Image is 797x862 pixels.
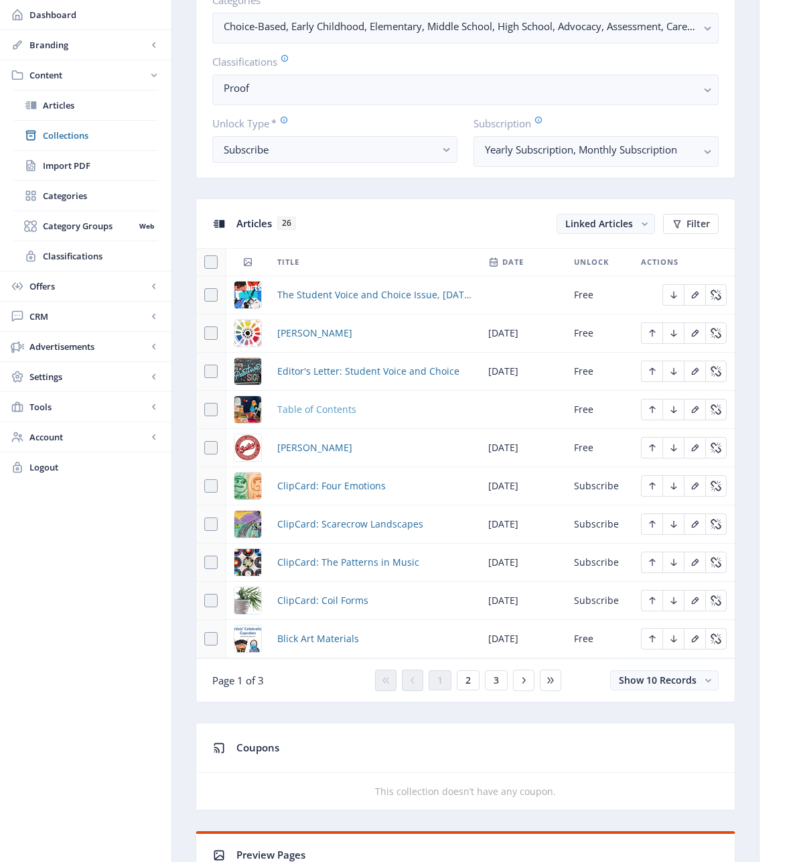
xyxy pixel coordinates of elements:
a: Edit page [705,479,727,491]
a: Edit page [641,364,662,377]
label: Unlock Type [212,116,447,131]
a: Blick Art Materials [277,631,359,647]
td: [DATE] [480,467,566,505]
a: Edit page [684,364,705,377]
span: Dashboard [29,8,161,21]
a: Edit page [662,479,684,491]
span: Coupons [236,741,279,754]
span: Logout [29,460,161,474]
td: Free [566,429,633,467]
a: Edit page [662,326,684,338]
span: Settings [29,370,147,383]
a: Edit page [684,555,705,568]
label: Classifications [212,54,708,69]
span: 26 [277,217,296,230]
span: Show 10 Records [619,674,697,686]
span: Title [277,254,299,270]
a: Edit page [641,326,662,338]
a: ClipCard: The Patterns in Music [277,554,419,570]
span: Tools [29,400,147,414]
span: Offers [29,280,147,293]
span: Advertisements [29,340,147,353]
nb-select-label: Choice-Based, Early Childhood, Elementary, Middle School, High School, Advocacy, Assessment, Care... [224,18,697,34]
img: 94a25c7c-888a-4d11-be5c-9c2cf17c9a1d.png [234,549,261,576]
a: Edit page [705,440,727,453]
a: Edit page [684,402,705,415]
span: Linked Articles [565,217,633,230]
span: Branding [29,38,147,52]
a: Edit page [684,517,705,530]
a: Categories [13,181,158,210]
span: CRM [29,310,147,323]
td: [DATE] [480,429,566,467]
button: Linked Articles [557,214,655,234]
a: Articles [13,90,158,120]
span: ClipCard: Coil Forms [277,593,368,609]
a: Table of Contents [277,402,356,418]
td: Free [566,276,633,314]
img: 09b45544-d2c4-4866-b50d-5656508a25d0.png [234,358,261,385]
td: Free [566,353,633,391]
a: Edit page [662,288,684,300]
a: Edit page [705,402,727,415]
td: Subscribe [566,544,633,582]
a: ClipCard: Four Emotions [277,478,386,494]
td: Free [566,391,633,429]
span: Actions [641,254,678,270]
span: Unlock [574,254,609,270]
img: eb66e8a1-f00a-41c4-a6e9-fdc789f3f2b8.png [234,511,261,538]
a: Edit page [705,555,727,568]
button: Yearly Subscription, Monthly Subscription [474,136,719,167]
a: Collections [13,121,158,150]
span: Date [502,254,524,270]
button: Filter [663,214,719,234]
span: Account [29,430,147,444]
a: Edit page [662,364,684,377]
button: 1 [429,670,451,690]
img: 21fd2abf-bae8-483a-9ee3-86bf7161dc6b.png [234,473,261,499]
button: 3 [485,670,508,690]
a: Edit page [684,288,705,300]
a: [PERSON_NAME] [277,325,352,341]
a: Edit page [705,288,727,300]
a: Edit page [641,517,662,530]
a: The Student Voice and Choice Issue, [DATE] [277,287,472,303]
img: 6c8d4f43-6673-4e23-aa2b-f6edeedbfe35.png [234,396,261,423]
button: Proof [212,74,719,105]
a: Edit page [662,593,684,606]
span: Filter [686,219,710,229]
label: Subscription [474,116,708,131]
span: 3 [494,675,499,686]
a: Edit page [662,402,684,415]
a: Edit page [641,555,662,568]
img: bfd13382-5627-46c0-97e7-dad1c76cb3b4.png [234,320,261,347]
span: 1 [437,675,443,686]
a: Edit page [662,555,684,568]
span: Category Groups [43,219,135,233]
img: 02fd1cf2-69ea-4574-88e6-41ec32e7c581.png [234,434,261,461]
span: Categories [43,189,158,202]
span: Articles [43,99,158,112]
div: Subscribe [224,141,435,158]
td: Subscribe [566,505,633,544]
span: Content [29,68,147,82]
a: Edit page [641,631,662,644]
a: Editor's Letter: Student Voice and Choice [277,363,459,379]
td: [DATE] [480,582,566,620]
td: Subscribe [566,467,633,505]
nb-select-label: Yearly Subscription, Monthly Subscription [485,141,697,158]
span: Classifications [43,249,158,263]
a: ClipCard: Scarecrow Landscapes [277,516,423,532]
a: Edit page [684,593,705,606]
a: Classifications [13,241,158,271]
button: Choice-Based, Early Childhood, Elementary, Middle School, High School, Advocacy, Assessment, Care... [212,13,719,44]
img: b74bb9dd-ba71-4168-8934-148866c5fcde.png [234,587,261,614]
img: a3df67d2-2488-4acc-aabd-3a0157355b29.png [234,282,261,308]
a: Edit page [662,517,684,530]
